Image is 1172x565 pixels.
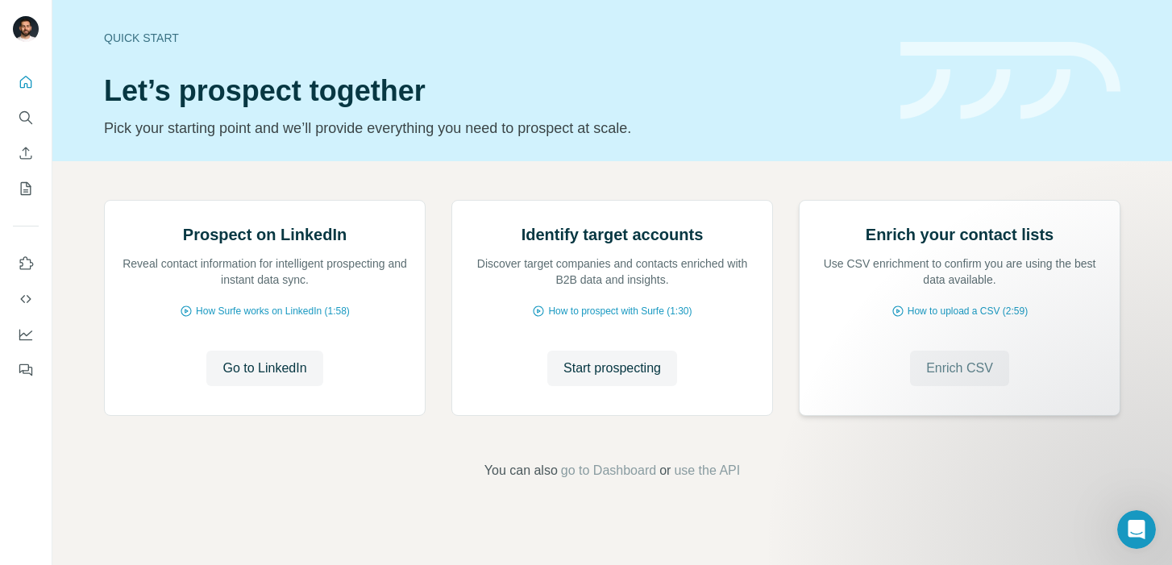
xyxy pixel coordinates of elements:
iframe: Intercom live chat [1117,510,1156,549]
p: Discover target companies and contacts enriched with B2B data and insights. [468,255,756,288]
button: Enrich CSV [13,139,39,168]
span: How to prospect with Surfe (1:30) [548,304,692,318]
p: Reveal contact information for intelligent prospecting and instant data sync. [121,255,409,288]
span: How to upload a CSV (2:59) [908,304,1028,318]
img: Avatar [13,16,39,42]
button: use the API [674,461,740,480]
h1: Let’s prospect together [104,75,881,107]
button: Feedback [13,355,39,384]
p: Use CSV enrichment to confirm you are using the best data available. [816,255,1103,288]
span: Enrich CSV [926,359,993,378]
button: Dashboard [13,320,39,349]
button: Use Surfe API [13,285,39,314]
span: Go to LinkedIn [222,359,306,378]
h2: Identify target accounts [522,223,704,246]
button: Quick start [13,68,39,97]
h2: Prospect on LinkedIn [183,223,347,246]
p: Pick your starting point and we’ll provide everything you need to prospect at scale. [104,117,881,139]
div: Quick start [104,30,881,46]
button: Use Surfe on LinkedIn [13,249,39,278]
h2: Enrich your contact lists [866,223,1054,246]
span: You can also [484,461,558,480]
button: Enrich CSV [910,351,1009,386]
span: How Surfe works on LinkedIn (1:58) [196,304,350,318]
button: Go to LinkedIn [206,351,322,386]
button: Start prospecting [547,351,677,386]
button: Search [13,103,39,132]
span: Start prospecting [563,359,661,378]
button: My lists [13,174,39,203]
button: go to Dashboard [561,461,656,480]
span: or [659,461,671,480]
img: banner [900,42,1120,120]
